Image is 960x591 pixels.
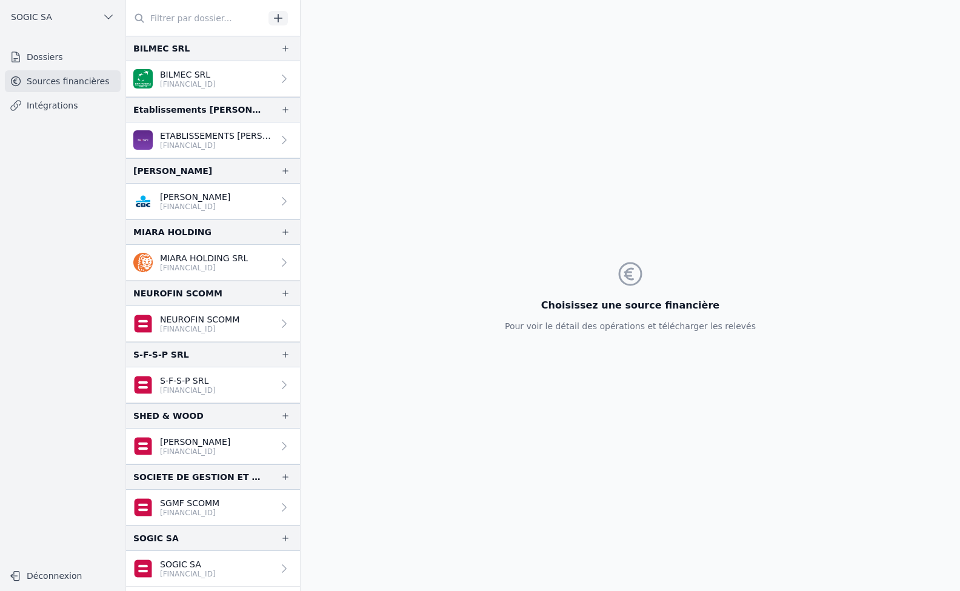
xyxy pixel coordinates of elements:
img: belfius-1.png [133,314,153,333]
a: Intégrations [5,95,121,116]
p: [PERSON_NAME] [160,436,230,448]
p: MIARA HOLDING SRL [160,252,248,264]
p: [PERSON_NAME] [160,191,230,203]
p: [FINANCIAL_ID] [160,79,216,89]
p: [FINANCIAL_ID] [160,386,216,395]
a: Dossiers [5,46,121,68]
img: belfius-1.png [133,436,153,456]
a: [PERSON_NAME] [FINANCIAL_ID] [126,184,300,219]
input: Filtrer par dossier... [126,7,264,29]
a: MIARA HOLDING SRL [FINANCIAL_ID] [126,245,300,281]
div: SOCIETE DE GESTION ET DE MOYENS POUR FIDUCIAIRES SCS [133,470,261,484]
div: SHED & WOOD [133,409,204,423]
a: Sources financières [5,70,121,92]
p: SGMF SCOMM [160,497,219,509]
p: ETABLISSEMENTS [PERSON_NAME] & F [160,130,273,142]
img: belfius-1.png [133,559,153,578]
a: BILMEC SRL [FINANCIAL_ID] [126,61,300,97]
p: NEUROFIN SCOMM [160,313,239,326]
div: MIARA HOLDING [133,225,212,239]
a: ETABLISSEMENTS [PERSON_NAME] & F [FINANCIAL_ID] [126,122,300,158]
div: SOGIC SA [133,531,179,546]
p: [FINANCIAL_ID] [160,141,273,150]
img: ing.png [133,253,153,272]
img: BNP_BE_BUSINESS_GEBABEBB.png [133,69,153,88]
button: Déconnexion [5,566,121,586]
button: SOGIC SA [5,7,121,27]
p: Pour voir le détail des opérations et télécharger les relevés [505,320,756,332]
div: NEUROFIN SCOMM [133,286,222,301]
h3: Choisissez une source financière [505,298,756,313]
p: [FINANCIAL_ID] [160,447,230,456]
p: BILMEC SRL [160,68,216,81]
img: CBC_CREGBEBB.png [133,192,153,211]
p: [FINANCIAL_ID] [160,324,239,334]
div: Etablissements [PERSON_NAME] et fils [PERSON_NAME] [133,102,261,117]
span: SOGIC SA [11,11,52,23]
a: SGMF SCOMM [FINANCIAL_ID] [126,490,300,526]
a: [PERSON_NAME] [FINANCIAL_ID] [126,429,300,464]
p: [FINANCIAL_ID] [160,263,248,273]
p: SOGIC SA [160,558,216,570]
img: BEOBANK_CTBKBEBX.png [133,130,153,150]
p: [FINANCIAL_ID] [160,569,216,579]
p: S-F-S-P SRL [160,375,216,387]
div: BILMEC SRL [133,41,190,56]
p: [FINANCIAL_ID] [160,508,219,518]
div: [PERSON_NAME] [133,164,212,178]
p: [FINANCIAL_ID] [160,202,230,212]
div: S-F-S-P SRL [133,347,189,362]
a: NEUROFIN SCOMM [FINANCIAL_ID] [126,306,300,342]
a: S-F-S-P SRL [FINANCIAL_ID] [126,367,300,403]
img: belfius-1.png [133,498,153,517]
img: belfius-1.png [133,375,153,395]
a: SOGIC SA [FINANCIAL_ID] [126,551,300,587]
